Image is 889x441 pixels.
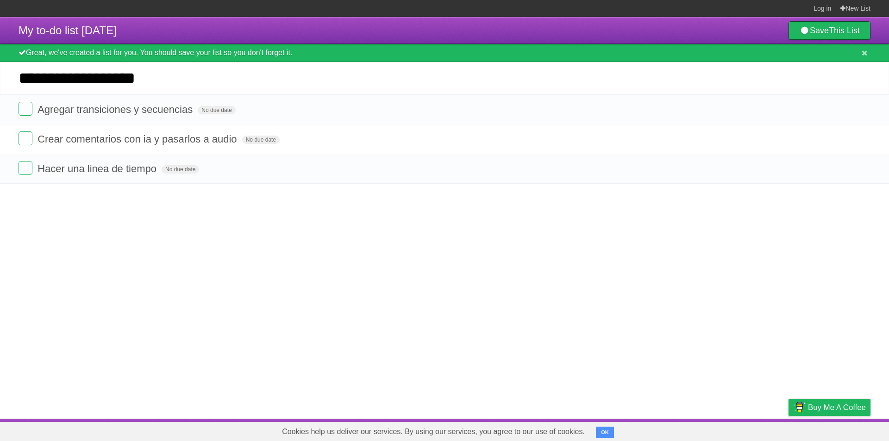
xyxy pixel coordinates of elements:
[19,24,117,37] span: My to-do list [DATE]
[38,133,239,145] span: Crear comentarios con ia y pasarlos a audio
[793,399,806,415] img: Buy me a coffee
[38,104,195,115] span: Agregar transiciones y secuencias
[162,165,199,174] span: No due date
[596,427,614,438] button: OK
[665,421,685,439] a: About
[789,21,870,40] a: SaveThis List
[19,161,32,175] label: Done
[812,421,870,439] a: Suggest a feature
[789,399,870,416] a: Buy me a coffee
[198,106,235,114] span: No due date
[696,421,733,439] a: Developers
[776,421,801,439] a: Privacy
[38,163,159,174] span: Hacer una linea de tiempo
[829,26,860,35] b: This List
[273,422,594,441] span: Cookies help us deliver our services. By using our services, you agree to our use of cookies.
[808,399,866,416] span: Buy me a coffee
[745,421,765,439] a: Terms
[242,136,280,144] span: No due date
[19,102,32,116] label: Done
[19,131,32,145] label: Done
